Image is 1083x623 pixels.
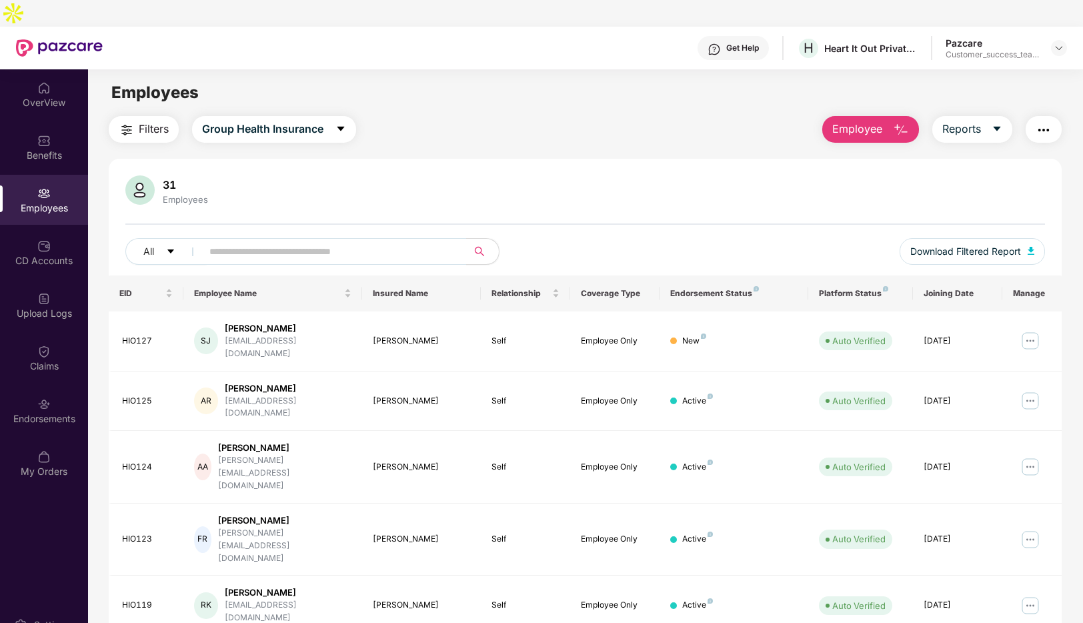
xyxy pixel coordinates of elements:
[109,116,179,143] button: Filters
[194,526,211,553] div: FR
[125,238,207,265] button: Allcaret-down
[491,288,550,299] span: Relationship
[122,599,173,612] div: HIO119
[218,514,351,527] div: [PERSON_NAME]
[122,461,173,474] div: HIO124
[832,121,882,137] span: Employee
[225,586,351,599] div: [PERSON_NAME]
[225,395,351,420] div: [EMAIL_ADDRESS][DOMAIN_NAME]
[682,599,713,612] div: Active
[924,461,992,474] div: [DATE]
[109,275,183,311] th: EID
[910,244,1021,259] span: Download Filtered Report
[225,322,351,335] div: [PERSON_NAME]
[373,461,471,474] div: [PERSON_NAME]
[942,121,981,137] span: Reports
[1028,247,1034,255] img: svg+xml;base64,PHN2ZyB4bWxucz0iaHR0cDovL3d3dy53My5vcmcvMjAwMC9zdmciIHhtbG5zOnhsaW5rPSJodHRwOi8vd3...
[491,395,560,408] div: Self
[946,49,1039,60] div: Customer_success_team_lead
[708,394,713,399] img: svg+xml;base64,PHN2ZyB4bWxucz0iaHR0cDovL3d3dy53My5vcmcvMjAwMC9zdmciIHdpZHRoPSI4IiBoZWlnaHQ9IjgiIH...
[932,116,1012,143] button: Reportscaret-down
[1036,122,1052,138] img: svg+xml;base64,PHN2ZyB4bWxucz0iaHR0cDovL3d3dy53My5vcmcvMjAwMC9zdmciIHdpZHRoPSIyNCIgaGVpZ2h0PSIyNC...
[992,123,1002,135] span: caret-down
[481,275,570,311] th: Relationship
[581,599,649,612] div: Employee Only
[16,39,103,57] img: New Pazcare Logo
[218,527,351,565] div: [PERSON_NAME][EMAIL_ADDRESS][DOMAIN_NAME]
[682,533,713,546] div: Active
[491,599,560,612] div: Self
[194,388,219,414] div: AR
[824,42,918,55] div: Heart It Out Private Limited
[37,292,51,305] img: svg+xml;base64,PHN2ZyBpZD0iVXBsb2FkX0xvZ3MiIGRhdGEtbmFtZT0iVXBsb2FkIExvZ3MiIHhtbG5zPSJodHRwOi8vd3...
[373,533,471,546] div: [PERSON_NAME]
[192,116,356,143] button: Group Health Insurancecaret-down
[670,288,798,299] div: Endorsement Status
[682,461,713,474] div: Active
[37,187,51,200] img: svg+xml;base64,PHN2ZyBpZD0iRW1wbG95ZWVzIiB4bWxucz0iaHR0cDovL3d3dy53My5vcmcvMjAwMC9zdmciIHdpZHRoPS...
[832,599,886,612] div: Auto Verified
[119,288,163,299] span: EID
[581,533,649,546] div: Employee Only
[225,335,351,360] div: [EMAIL_ADDRESS][DOMAIN_NAME]
[946,37,1039,49] div: Pazcare
[1020,330,1041,352] img: manageButton
[225,382,351,395] div: [PERSON_NAME]
[125,175,155,205] img: svg+xml;base64,PHN2ZyB4bWxucz0iaHR0cDovL3d3dy53My5vcmcvMjAwMC9zdmciIHhtbG5zOnhsaW5rPSJodHRwOi8vd3...
[819,288,902,299] div: Platform Status
[139,121,169,137] span: Filters
[194,592,219,619] div: RK
[708,598,713,604] img: svg+xml;base64,PHN2ZyB4bWxucz0iaHR0cDovL3d3dy53My5vcmcvMjAwMC9zdmciIHdpZHRoPSI4IiBoZWlnaHQ9IjgiIH...
[1020,456,1041,478] img: manageButton
[373,599,471,612] div: [PERSON_NAME]
[373,335,471,348] div: [PERSON_NAME]
[832,460,886,474] div: Auto Verified
[194,454,211,480] div: AA
[1020,390,1041,412] img: manageButton
[122,335,173,348] div: HIO127
[362,275,481,311] th: Insured Name
[1020,529,1041,550] img: manageButton
[160,194,211,205] div: Employees
[37,345,51,358] img: svg+xml;base64,PHN2ZyBpZD0iQ2xhaW0iIHhtbG5zPSJodHRwOi8vd3d3LnczLm9yZy8yMDAwL3N2ZyIgd2lkdGg9IjIwIi...
[804,40,814,56] span: H
[202,121,323,137] span: Group Health Insurance
[832,394,886,408] div: Auto Verified
[832,334,886,348] div: Auto Verified
[119,122,135,138] img: svg+xml;base64,PHN2ZyB4bWxucz0iaHR0cDovL3d3dy53My5vcmcvMjAwMC9zdmciIHdpZHRoPSIyNCIgaGVpZ2h0PSIyNC...
[682,335,706,348] div: New
[754,286,759,291] img: svg+xml;base64,PHN2ZyB4bWxucz0iaHR0cDovL3d3dy53My5vcmcvMjAwMC9zdmciIHdpZHRoPSI4IiBoZWlnaHQ9IjgiIH...
[37,398,51,411] img: svg+xml;base64,PHN2ZyBpZD0iRW5kb3JzZW1lbnRzIiB4bWxucz0iaHR0cDovL3d3dy53My5vcmcvMjAwMC9zdmciIHdpZH...
[1054,43,1064,53] img: svg+xml;base64,PHN2ZyBpZD0iRHJvcGRvd24tMzJ4MzIiIHhtbG5zPSJodHRwOi8vd3d3LnczLm9yZy8yMDAwL3N2ZyIgd2...
[335,123,346,135] span: caret-down
[122,395,173,408] div: HIO125
[883,286,888,291] img: svg+xml;base64,PHN2ZyB4bWxucz0iaHR0cDovL3d3dy53My5vcmcvMjAwMC9zdmciIHdpZHRoPSI4IiBoZWlnaHQ9IjgiIH...
[111,83,199,102] span: Employees
[143,244,154,259] span: All
[822,116,919,143] button: Employee
[491,461,560,474] div: Self
[37,239,51,253] img: svg+xml;base64,PHN2ZyBpZD0iQ0RfQWNjb3VudHMiIGRhdGEtbmFtZT0iQ0QgQWNjb3VudHMiIHhtbG5zPSJodHRwOi8vd3...
[924,533,992,546] div: [DATE]
[218,442,351,454] div: [PERSON_NAME]
[466,246,492,257] span: search
[160,178,211,191] div: 31
[166,247,175,257] span: caret-down
[726,43,759,53] div: Get Help
[924,395,992,408] div: [DATE]
[373,395,471,408] div: [PERSON_NAME]
[900,238,1045,265] button: Download Filtered Report
[924,335,992,348] div: [DATE]
[37,450,51,464] img: svg+xml;base64,PHN2ZyBpZD0iTXlfT3JkZXJzIiBkYXRhLW5hbWU9Ik15IE9yZGVycyIgeG1sbnM9Imh0dHA6Ly93d3cudz...
[1020,595,1041,616] img: manageButton
[183,275,362,311] th: Employee Name
[581,395,649,408] div: Employee Only
[194,328,219,354] div: SJ
[581,335,649,348] div: Employee Only
[893,122,909,138] img: svg+xml;base64,PHN2ZyB4bWxucz0iaHR0cDovL3d3dy53My5vcmcvMjAwMC9zdmciIHhtbG5zOnhsaW5rPSJodHRwOi8vd3...
[708,43,721,56] img: svg+xml;base64,PHN2ZyBpZD0iSGVscC0zMngzMiIgeG1sbnM9Imh0dHA6Ly93d3cudzMub3JnLzIwMDAvc3ZnIiB3aWR0aD...
[708,460,713,465] img: svg+xml;base64,PHN2ZyB4bWxucz0iaHR0cDovL3d3dy53My5vcmcvMjAwMC9zdmciIHdpZHRoPSI4IiBoZWlnaHQ9IjgiIH...
[491,533,560,546] div: Self
[581,461,649,474] div: Employee Only
[708,532,713,537] img: svg+xml;base64,PHN2ZyB4bWxucz0iaHR0cDovL3d3dy53My5vcmcvMjAwMC9zdmciIHdpZHRoPSI4IiBoZWlnaHQ9IjgiIH...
